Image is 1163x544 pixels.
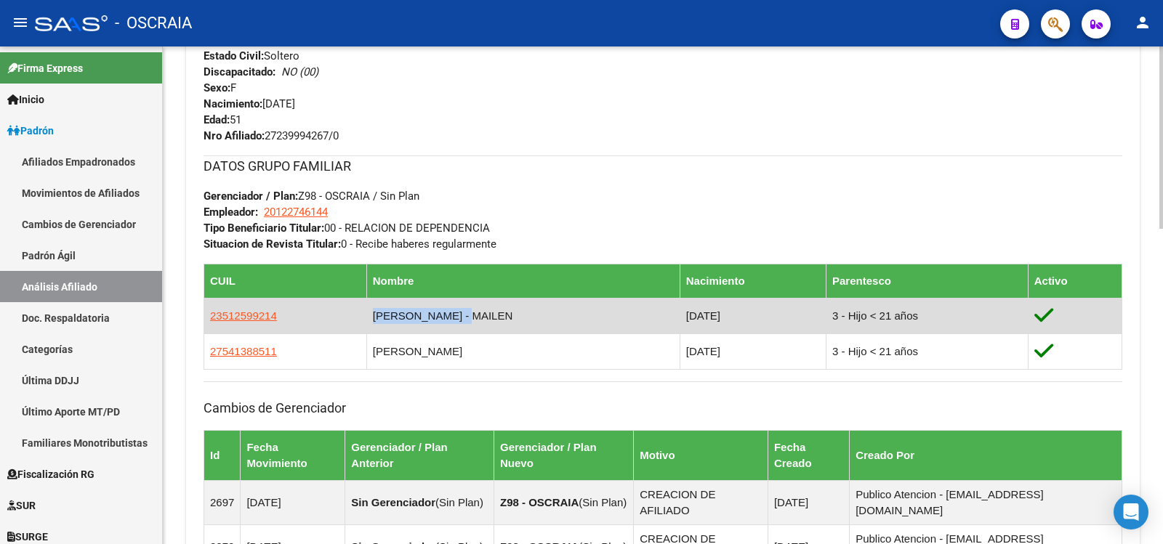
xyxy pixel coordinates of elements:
[494,430,634,480] th: Gerenciador / Plan Nuevo
[204,97,295,110] span: [DATE]
[1028,264,1122,298] th: Activo
[351,496,435,508] strong: Sin Gerenciador
[345,430,494,480] th: Gerenciador / Plan Anterior
[210,345,277,357] span: 27541388511
[204,222,490,235] span: 00 - RELACION DE DEPENDENCIA
[582,496,623,508] span: Sin Plan
[7,123,54,139] span: Padrón
[204,81,236,94] span: F
[204,65,275,78] strong: Discapacitado:
[204,430,241,480] th: Id
[826,298,1029,333] td: 3 - Hijo < 21 años
[850,430,1122,480] th: Creado Por
[7,466,94,482] span: Fiscalización RG
[680,298,826,333] td: [DATE]
[241,430,345,480] th: Fecha Movimiento
[768,480,849,524] td: [DATE]
[366,298,680,333] td: [PERSON_NAME] - MAILEN
[12,14,29,31] mat-icon: menu
[500,496,579,508] strong: Z98 - OSCRAIA
[204,206,258,219] strong: Empleador:
[768,430,849,480] th: Fecha Creado
[204,49,299,62] span: Soltero
[7,92,44,107] span: Inicio
[204,97,262,110] strong: Nacimiento:
[204,129,265,142] strong: Nro Afiliado:
[281,65,318,78] i: NO (00)
[680,264,826,298] th: Nacimiento
[204,190,298,203] strong: Gerenciador / Plan:
[204,113,230,126] strong: Edad:
[264,206,328,219] span: 20122746144
[680,333,826,369] td: [DATE]
[204,398,1122,418] h3: Cambios de Gerenciador
[204,49,264,62] strong: Estado Civil:
[204,238,496,251] span: 0 - Recibe haberes regularmente
[7,498,36,513] span: SUR
[210,309,277,322] span: 23512599214
[494,480,634,524] td: ( )
[1134,14,1151,31] mat-icon: person
[241,480,345,524] td: [DATE]
[204,156,1122,176] h3: DATOS GRUPO FAMILIAR
[115,7,192,39] span: - OSCRAIA
[204,113,241,126] span: 51
[204,480,241,524] td: 2697
[634,480,768,524] td: CREACION DE AFILIADO
[366,264,680,298] th: Nombre
[634,430,768,480] th: Motivo
[366,333,680,369] td: [PERSON_NAME]
[204,81,230,94] strong: Sexo:
[7,60,83,76] span: Firma Express
[439,496,480,508] span: Sin Plan
[204,129,339,142] span: 27239994267/0
[850,480,1122,524] td: Publico Atencion - [EMAIL_ADDRESS][DOMAIN_NAME]
[1114,495,1148,529] div: Open Intercom Messenger
[345,480,494,524] td: ( )
[826,333,1029,369] td: 3 - Hijo < 21 años
[204,264,367,298] th: CUIL
[826,264,1029,298] th: Parentesco
[204,190,419,203] span: Z98 - OSCRAIA / Sin Plan
[204,222,324,235] strong: Tipo Beneficiario Titular:
[204,238,341,251] strong: Situacion de Revista Titular:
